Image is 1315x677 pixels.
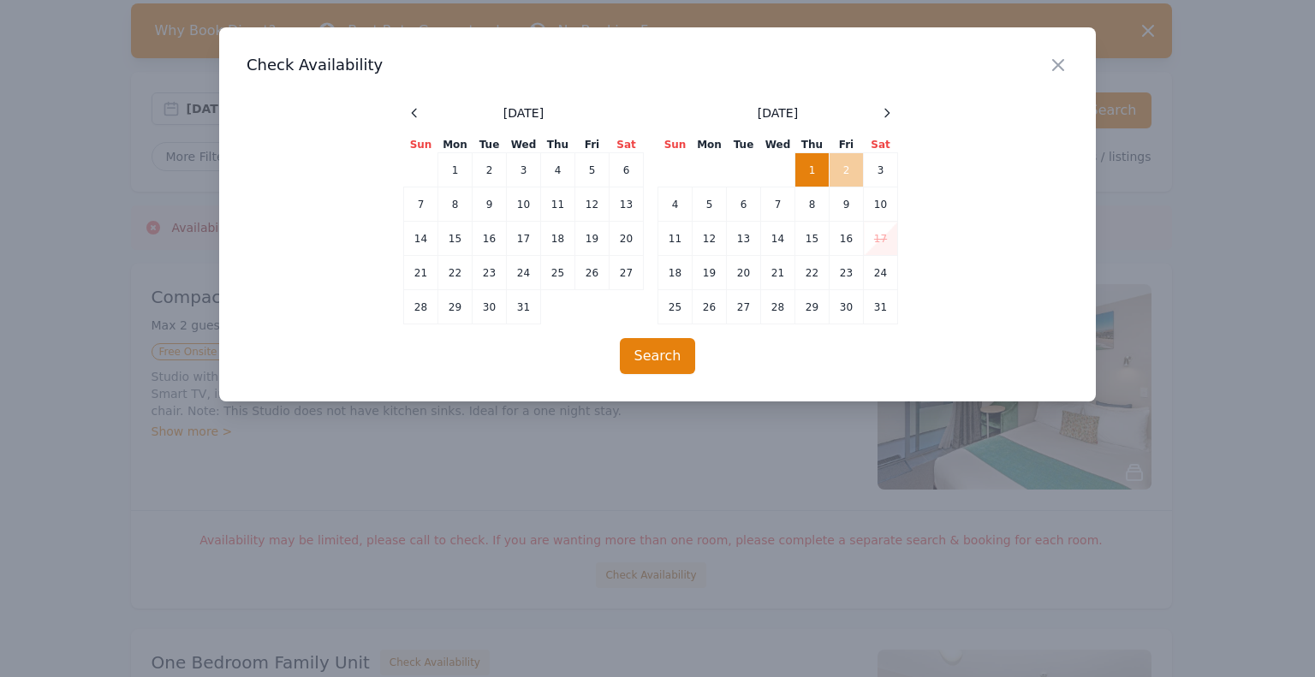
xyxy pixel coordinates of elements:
[727,290,761,324] td: 27
[693,222,727,256] td: 12
[610,137,644,153] th: Sat
[541,187,575,222] td: 11
[473,153,507,187] td: 2
[404,187,438,222] td: 7
[761,187,795,222] td: 7
[507,137,541,153] th: Wed
[693,256,727,290] td: 19
[795,256,830,290] td: 22
[864,222,898,256] td: 17
[575,256,610,290] td: 26
[830,290,864,324] td: 30
[507,187,541,222] td: 10
[473,137,507,153] th: Tue
[727,256,761,290] td: 20
[795,153,830,187] td: 1
[761,222,795,256] td: 14
[507,256,541,290] td: 24
[795,222,830,256] td: 15
[864,256,898,290] td: 24
[438,153,473,187] td: 1
[438,222,473,256] td: 15
[758,104,798,122] span: [DATE]
[247,55,1068,75] h3: Check Availability
[761,256,795,290] td: 21
[864,137,898,153] th: Sat
[658,256,693,290] td: 18
[727,187,761,222] td: 6
[404,290,438,324] td: 28
[438,290,473,324] td: 29
[693,137,727,153] th: Mon
[727,222,761,256] td: 13
[473,187,507,222] td: 9
[503,104,544,122] span: [DATE]
[610,256,644,290] td: 27
[693,290,727,324] td: 26
[541,222,575,256] td: 18
[658,290,693,324] td: 25
[541,137,575,153] th: Thu
[438,137,473,153] th: Mon
[761,290,795,324] td: 28
[575,187,610,222] td: 12
[438,187,473,222] td: 8
[507,222,541,256] td: 17
[693,187,727,222] td: 5
[864,290,898,324] td: 31
[830,187,864,222] td: 9
[830,222,864,256] td: 16
[830,153,864,187] td: 2
[658,187,693,222] td: 4
[620,338,696,374] button: Search
[541,153,575,187] td: 4
[575,222,610,256] td: 19
[438,256,473,290] td: 22
[404,256,438,290] td: 21
[658,222,693,256] td: 11
[404,137,438,153] th: Sun
[507,290,541,324] td: 31
[658,137,693,153] th: Sun
[795,137,830,153] th: Thu
[610,187,644,222] td: 13
[404,222,438,256] td: 14
[610,222,644,256] td: 20
[795,187,830,222] td: 8
[610,153,644,187] td: 6
[473,222,507,256] td: 16
[761,137,795,153] th: Wed
[795,290,830,324] td: 29
[864,153,898,187] td: 3
[830,137,864,153] th: Fri
[727,137,761,153] th: Tue
[830,256,864,290] td: 23
[575,153,610,187] td: 5
[473,256,507,290] td: 23
[864,187,898,222] td: 10
[541,256,575,290] td: 25
[507,153,541,187] td: 3
[473,290,507,324] td: 30
[575,137,610,153] th: Fri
